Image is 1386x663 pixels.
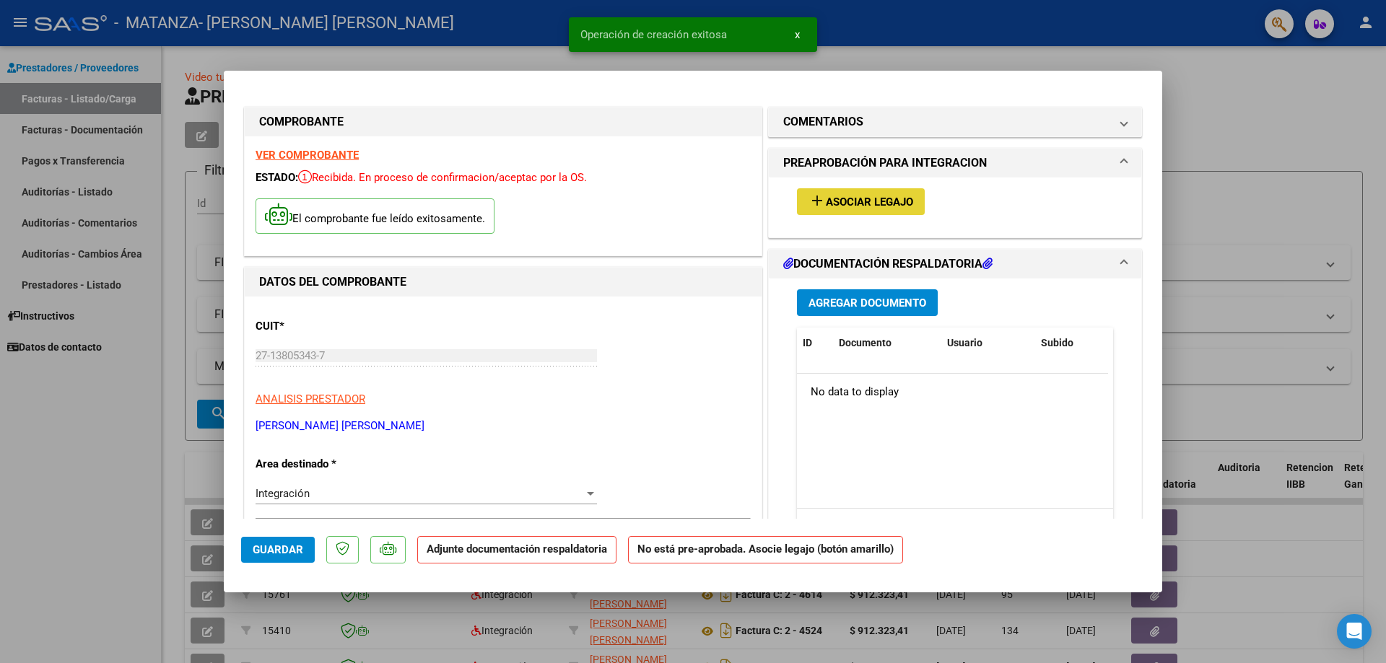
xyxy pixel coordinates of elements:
[1337,614,1372,649] div: Open Intercom Messenger
[298,171,587,184] span: Recibida. En proceso de confirmacion/aceptac por la OS.
[797,188,925,215] button: Asociar Legajo
[797,328,833,359] datatable-header-cell: ID
[259,275,406,289] strong: DATOS DEL COMPROBANTE
[797,374,1108,410] div: No data to display
[783,255,993,273] h1: DOCUMENTACIÓN RESPALDATORIA
[826,196,913,208] span: Asociar Legajo
[797,289,938,316] button: Agregar Documento
[256,171,298,184] span: ESTADO:
[769,250,1141,278] mat-expansion-panel-header: DOCUMENTACIÓN RESPALDATORIA
[628,536,903,564] strong: No está pre-aprobada. Asocie legajo (botón amarillo)
[259,115,344,128] strong: COMPROBANTE
[256,392,365,405] span: ANALISIS PRESTADOR
[256,456,404,473] p: Area destinado *
[241,537,315,563] button: Guardar
[808,192,826,209] mat-icon: add
[941,328,1035,359] datatable-header-cell: Usuario
[783,113,863,131] h1: COMENTARIOS
[580,27,727,42] span: Operación de creación exitosa
[803,337,812,348] span: ID
[783,22,811,48] button: x
[839,337,892,348] span: Documento
[1035,328,1107,359] datatable-header-cell: Subido
[256,487,310,500] span: Integración
[1107,328,1180,359] datatable-header-cell: Acción
[769,149,1141,177] mat-expansion-panel-header: PREAPROBACIÓN PARA INTEGRACION
[833,328,941,359] datatable-header-cell: Documento
[769,278,1141,578] div: DOCUMENTACIÓN RESPALDATORIA
[256,149,359,162] a: VER COMPROBANTE
[769,177,1141,237] div: PREAPROBACIÓN PARA INTEGRACION
[795,28,800,41] span: x
[783,154,987,172] h1: PREAPROBACIÓN PARA INTEGRACION
[947,337,982,348] span: Usuario
[427,543,607,556] strong: Adjunte documentación respaldatoria
[769,107,1141,136] mat-expansion-panel-header: COMENTARIOS
[1041,337,1073,348] span: Subido
[808,297,926,309] span: Agregar Documento
[256,198,494,234] p: El comprobante fue leído exitosamente.
[256,418,751,434] p: [PERSON_NAME] [PERSON_NAME]
[253,543,303,556] span: Guardar
[256,318,404,335] p: CUIT
[797,509,1113,545] div: 0 total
